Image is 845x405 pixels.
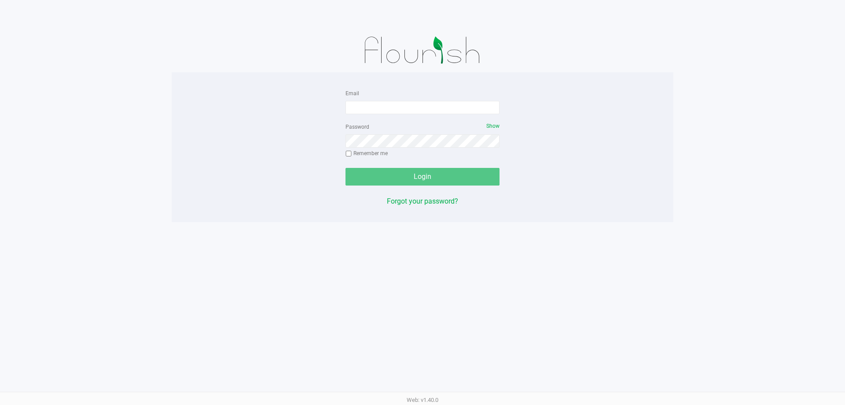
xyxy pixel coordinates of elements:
span: Web: v1.40.0 [407,397,438,403]
span: Show [486,123,500,129]
button: Forgot your password? [387,196,458,207]
label: Password [345,123,369,131]
label: Email [345,89,359,97]
label: Remember me [345,149,388,157]
input: Remember me [345,151,352,157]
